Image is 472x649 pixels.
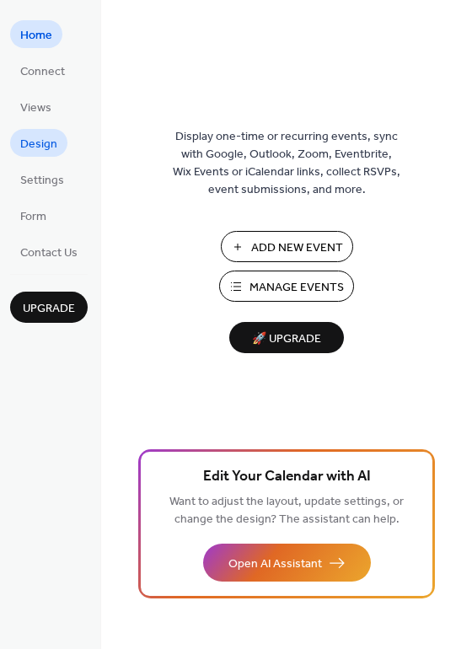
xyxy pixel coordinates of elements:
span: Open AI Assistant [228,555,322,573]
button: Add New Event [221,231,353,262]
span: Form [20,208,46,226]
span: Views [20,99,51,117]
span: Want to adjust the layout, update settings, or change the design? The assistant can help. [169,491,404,531]
a: Connect [10,56,75,84]
a: Contact Us [10,238,88,265]
span: Home [20,27,52,45]
button: Manage Events [219,271,354,302]
button: Upgrade [10,292,88,323]
span: Manage Events [249,279,344,297]
a: Settings [10,165,74,193]
a: Views [10,93,62,121]
a: Design [10,129,67,157]
span: Settings [20,172,64,190]
button: 🚀 Upgrade [229,322,344,353]
span: Add New Event [251,239,343,257]
a: Home [10,20,62,48]
button: Open AI Assistant [203,544,371,582]
span: Upgrade [23,300,75,318]
span: Contact Us [20,244,78,262]
span: Display one-time or recurring events, sync with Google, Outlook, Zoom, Eventbrite, Wix Events or ... [173,128,400,199]
span: Design [20,136,57,153]
span: Edit Your Calendar with AI [203,465,371,489]
span: 🚀 Upgrade [239,328,334,351]
a: Form [10,201,56,229]
span: Connect [20,63,65,81]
